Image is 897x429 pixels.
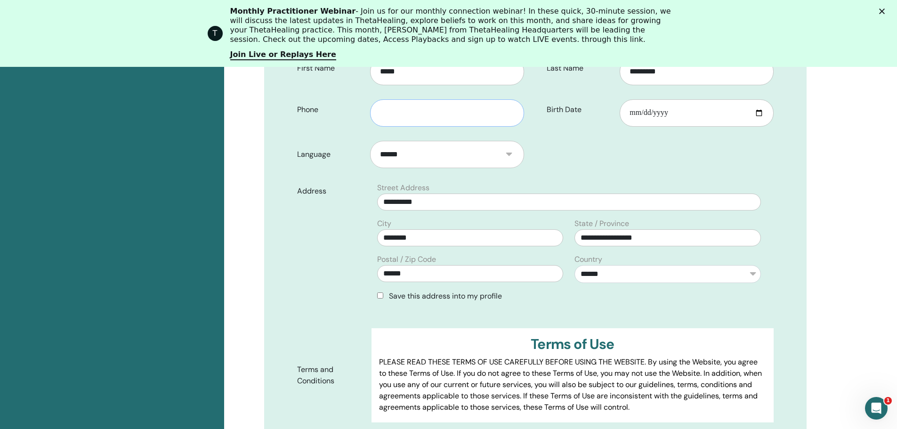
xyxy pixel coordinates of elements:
div: Zamknij [879,8,889,14]
label: First Name [290,59,371,77]
label: Language [290,146,371,163]
label: Last Name [540,59,620,77]
h3: Terms of Use [379,336,766,353]
label: State / Province [574,218,629,229]
a: Join Live or Replays Here [230,50,336,60]
span: 1 [884,397,892,405]
label: Birth Date [540,101,620,119]
label: City [377,218,391,229]
b: Monthly Practitioner Webinar [230,7,356,16]
p: PLEASE READ THESE TERMS OF USE CAREFULLY BEFORE USING THE WEBSITE. By using the Website, you agre... [379,356,766,413]
label: Address [290,182,372,200]
label: Phone [290,101,371,119]
div: - Join us for our monthly connection webinar! In these quick, 30-minute session, we will discuss ... [230,7,675,44]
iframe: Intercom live chat [865,397,888,420]
label: Terms and Conditions [290,361,372,390]
div: Profile image for ThetaHealing [208,26,223,41]
span: Save this address into my profile [389,291,502,301]
label: Postal / Zip Code [377,254,436,265]
label: Country [574,254,602,265]
label: Street Address [377,182,429,194]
